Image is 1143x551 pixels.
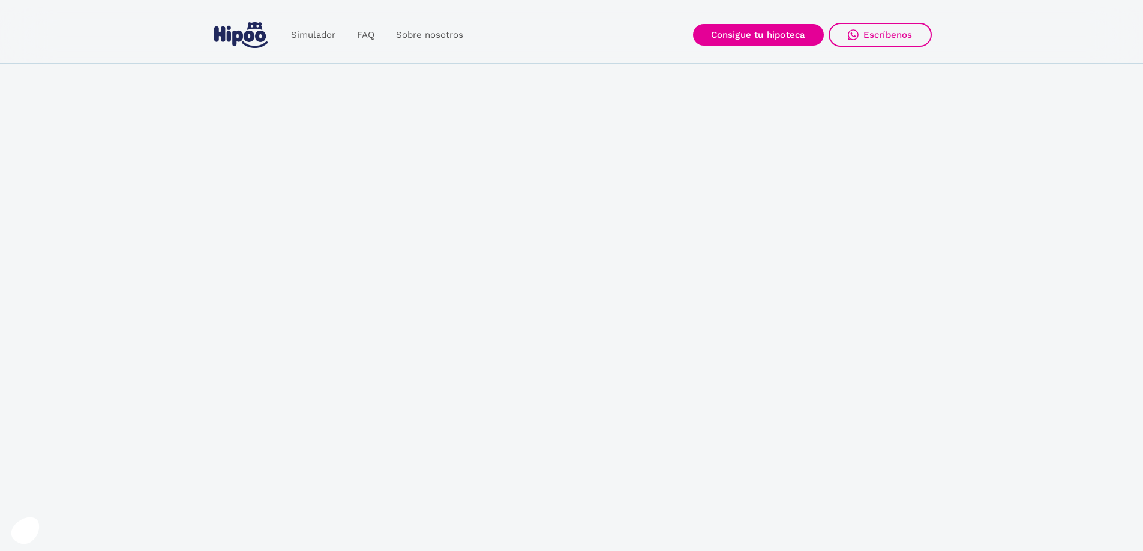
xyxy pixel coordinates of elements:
[280,23,346,47] a: Simulador
[385,23,474,47] a: Sobre nosotros
[863,29,913,40] div: Escríbenos
[693,24,824,46] a: Consigue tu hipoteca
[212,17,271,53] a: home
[829,23,932,47] a: Escríbenos
[346,23,385,47] a: FAQ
